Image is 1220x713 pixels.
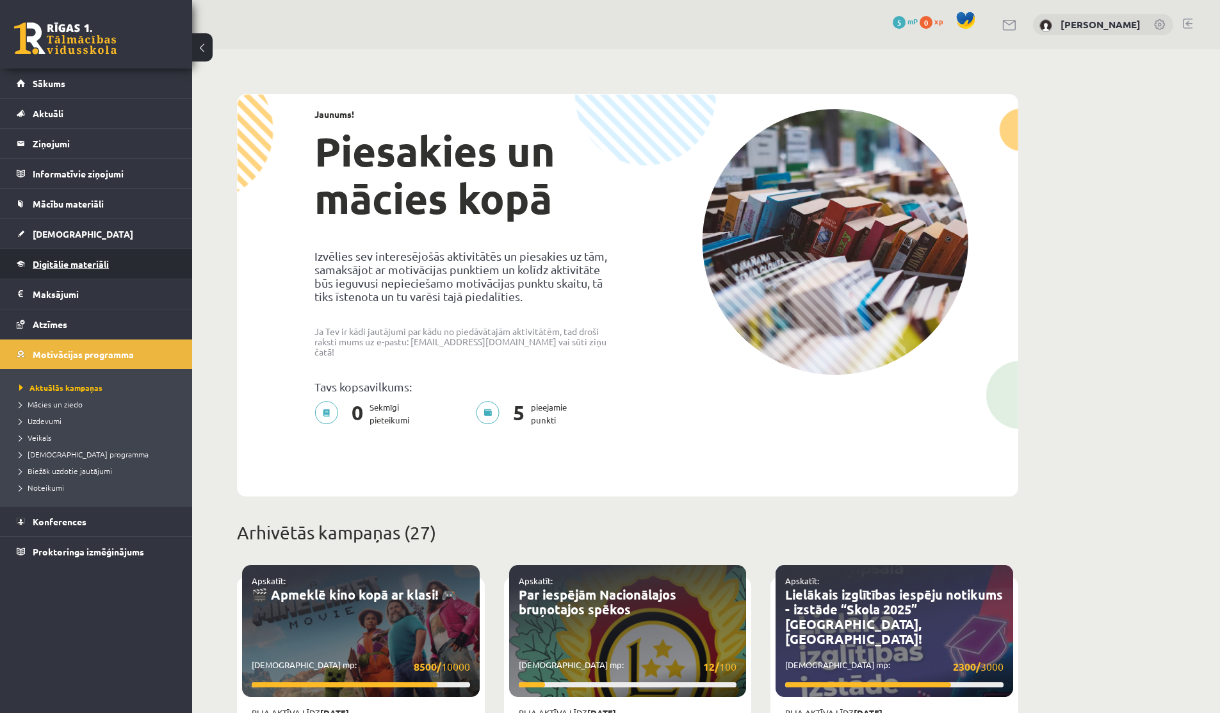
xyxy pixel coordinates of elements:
span: 3000 [953,659,1004,675]
a: Noteikumi [19,482,179,493]
span: 0 [920,16,932,29]
a: Veikals [19,432,179,443]
a: Apskatīt: [785,575,819,586]
strong: Jaunums! [314,108,354,120]
a: [DEMOGRAPHIC_DATA] [17,219,176,249]
span: Aktuālās kampaņas [19,382,102,393]
a: [DEMOGRAPHIC_DATA] programma [19,448,179,460]
span: 100 [703,659,736,675]
strong: 2300/ [953,660,980,673]
a: Par iespējām Nacionālajos bruņotajos spēkos [519,586,676,618]
span: Biežāk uzdotie jautājumi [19,466,112,476]
a: Digitālie materiāli [17,249,176,279]
p: Izvēlies sev interesējošās aktivitātēs un piesakies uz tām, samaksājot ar motivācijas punktiem un... [314,249,618,303]
span: 10000 [414,659,470,675]
a: Motivācijas programma [17,340,176,369]
a: 5 mP [893,16,918,26]
p: [DEMOGRAPHIC_DATA] mp: [785,659,1004,675]
a: Lielākais izglītības iespēju notikums - izstāde “Skola 2025” [GEOGRAPHIC_DATA], [GEOGRAPHIC_DATA]! [785,586,1003,647]
strong: 12/ [703,660,719,673]
span: xp [934,16,943,26]
legend: Informatīvie ziņojumi [33,159,176,188]
a: 🎬 Apmeklē kino kopā ar klasi! 🎮 [252,586,457,603]
span: [DEMOGRAPHIC_DATA] programma [19,449,149,459]
a: Apskatīt: [519,575,553,586]
span: 0 [345,401,370,427]
legend: Maksājumi [33,279,176,309]
span: Atzīmes [33,318,67,330]
span: Veikals [19,432,51,443]
span: Konferences [33,516,86,527]
img: Rebeka Trofimova [1039,19,1052,32]
span: Mācību materiāli [33,198,104,209]
a: Apskatīt: [252,575,286,586]
a: Sākums [17,69,176,98]
p: Arhivētās kampaņas (27) [237,520,1018,546]
h1: Piesakies un mācies kopā [314,127,618,222]
a: Proktoringa izmēģinājums [17,537,176,566]
a: Atzīmes [17,309,176,339]
a: 0 xp [920,16,949,26]
a: Mācību materiāli [17,189,176,218]
span: 5 [507,401,531,427]
a: Konferences [17,507,176,536]
a: Biežāk uzdotie jautājumi [19,465,179,477]
span: Digitālie materiāli [33,258,109,270]
span: 5 [893,16,906,29]
a: [PERSON_NAME] [1061,18,1141,31]
strong: 8500/ [414,660,441,673]
span: Noteikumi [19,482,64,493]
span: Motivācijas programma [33,348,134,360]
a: Maksājumi [17,279,176,309]
span: mP [907,16,918,26]
p: [DEMOGRAPHIC_DATA] mp: [252,659,470,675]
span: Proktoringa izmēģinājums [33,546,144,557]
span: [DEMOGRAPHIC_DATA] [33,228,133,240]
a: Mācies un ziedo [19,398,179,410]
a: Ziņojumi [17,129,176,158]
a: Aktuālās kampaņas [19,382,179,393]
p: [DEMOGRAPHIC_DATA] mp: [519,659,737,675]
a: Aktuāli [17,99,176,128]
span: Mācies un ziedo [19,399,83,409]
span: Sākums [33,78,65,89]
span: Aktuāli [33,108,63,119]
p: Tavs kopsavilkums: [314,380,618,393]
p: pieejamie punkti [476,401,574,427]
p: Ja Tev ir kādi jautājumi par kādu no piedāvātajām aktivitātēm, tad droši raksti mums uz e-pastu: ... [314,326,618,357]
span: Uzdevumi [19,416,61,426]
a: Rīgas 1. Tālmācības vidusskola [14,22,117,54]
a: Uzdevumi [19,415,179,427]
p: Sekmīgi pieteikumi [314,401,417,427]
legend: Ziņojumi [33,129,176,158]
img: campaign-image-1c4f3b39ab1f89d1fca25a8facaab35ebc8e40cf20aedba61fd73fb4233361ac.png [702,109,968,375]
a: Informatīvie ziņojumi [17,159,176,188]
